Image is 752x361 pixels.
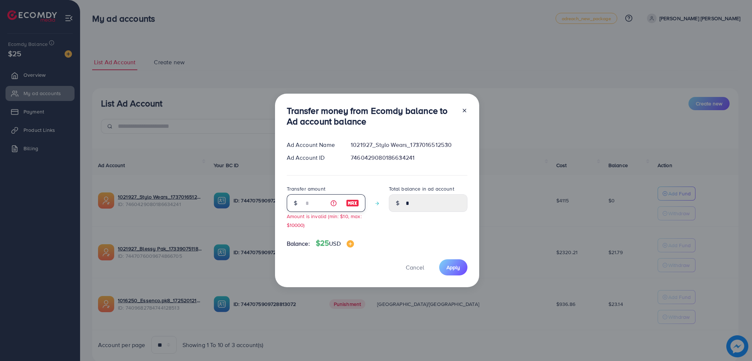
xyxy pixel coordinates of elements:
div: Ad Account Name [281,141,345,149]
label: Transfer amount [287,185,325,192]
small: Amount is invalid (min: $10, max: $10000) [287,213,362,228]
span: Cancel [406,263,424,271]
img: image [347,240,354,248]
img: image [346,199,359,207]
label: Total balance in ad account [389,185,454,192]
span: Apply [446,264,460,271]
h4: $25 [316,239,354,248]
div: 7460429080186634241 [345,154,473,162]
div: 1021927_Stylo Wears_1737016512530 [345,141,473,149]
span: Balance: [287,239,310,248]
button: Cancel [397,259,433,275]
div: Ad Account ID [281,154,345,162]
button: Apply [439,259,467,275]
h3: Transfer money from Ecomdy balance to Ad account balance [287,105,456,127]
span: USD [329,239,340,248]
